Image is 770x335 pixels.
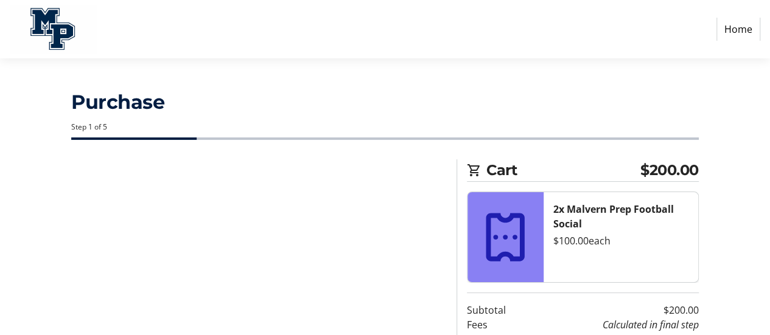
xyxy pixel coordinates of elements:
h1: Purchase [71,88,698,117]
td: Fees [467,317,534,332]
span: Cart [486,159,640,181]
img: Malvern Prep Football's Logo [10,5,96,54]
a: Home [716,18,760,41]
div: Step 1 of 5 [71,122,698,133]
td: Calculated in final step [534,317,699,332]
strong: 2x Malvern Prep Football Social [553,202,674,230]
td: $200.00 [534,303,699,317]
td: Subtotal [467,303,534,317]
span: $200.00 [640,159,699,181]
div: $100.00 each [553,233,688,248]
